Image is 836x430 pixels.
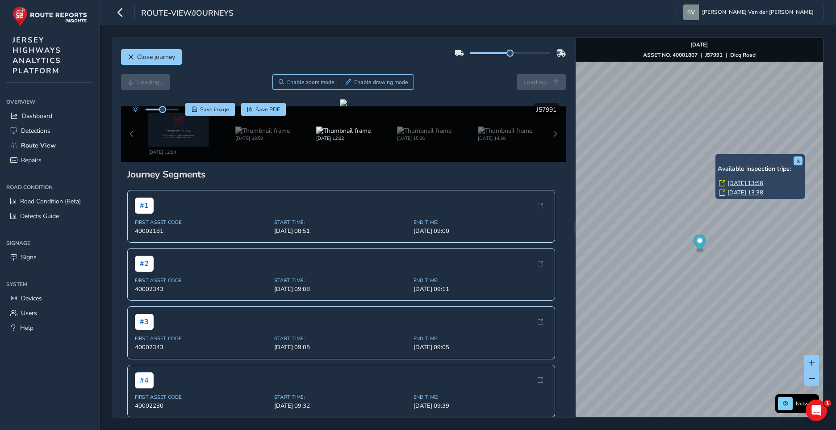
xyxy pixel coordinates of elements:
a: [DATE] 13:38 [727,189,763,197]
button: Zoom [272,74,340,90]
span: [DATE] 09:05 [414,343,548,351]
span: End Time: [414,277,548,284]
span: # 2 [135,256,154,272]
span: 40002343 [135,285,269,293]
span: Enable drawing mode [354,79,408,86]
span: [DATE] 09:05 [274,343,408,351]
div: System [6,278,93,291]
span: End Time: [414,394,548,400]
strong: J57991 [705,51,723,59]
strong: Dicq Road [730,51,756,59]
a: Dashboard [6,109,93,123]
a: Road Condition (Beta) [6,194,93,209]
span: First Asset Code: [135,394,269,400]
span: Close journey [137,53,175,61]
a: Route View [6,138,93,153]
span: Dashboard [22,112,52,120]
span: [DATE] 09:00 [414,227,548,235]
span: First Asset Code: [135,277,269,284]
img: Thumbnail frame [478,126,532,135]
span: [DATE] 08:51 [274,227,408,235]
div: [DATE] 14:39 [478,135,532,142]
span: Network [796,400,816,407]
span: Users [21,309,37,317]
button: [PERSON_NAME] Van der [PERSON_NAME] [683,4,817,20]
img: diamond-layout [683,4,699,20]
span: Save image [200,106,229,113]
span: # 1 [135,198,154,214]
span: Start Time: [274,219,408,226]
span: route-view/journeys [141,8,234,20]
span: Signs [21,253,37,261]
div: [DATE] 12:04 [148,149,215,156]
div: Road Condition [6,181,93,194]
span: [DATE] 09:11 [414,285,548,293]
a: Signs [6,250,93,265]
span: Save PDF [255,106,280,113]
span: Start Time: [274,335,408,342]
img: Thumbnail frame [397,126,451,135]
button: Draw [340,74,414,90]
span: End Time: [414,219,548,226]
span: End Time: [414,335,548,342]
a: Help [6,320,93,335]
div: Map marker [694,235,706,253]
img: Thumbnail frame [316,126,371,135]
span: [DATE] 09:39 [414,402,548,410]
span: Repairs [21,156,42,164]
button: Save [185,103,235,116]
div: [DATE] 15:26 [397,135,451,142]
span: Start Time: [274,277,408,284]
div: | | [643,51,756,59]
div: [DATE] 08:59 [235,135,290,142]
a: Detections [6,123,93,138]
span: First Asset Code: [135,219,269,226]
div: Journey Segments [127,168,560,181]
span: [DATE] 09:08 [274,285,408,293]
button: x [794,156,803,165]
a: Devices [6,291,93,306]
h6: Available inspection trips: [718,165,803,173]
div: Signage [6,236,93,250]
span: JERSEY HIGHWAYS ANALYTICS PLATFORM [13,35,61,76]
span: Detections [21,126,50,135]
div: [DATE] 12:02 [316,135,371,142]
a: Users [6,306,93,320]
span: # 3 [135,314,154,330]
span: Start Time: [274,394,408,400]
img: Thumbnail frame [148,113,209,147]
span: 1 [824,400,831,407]
iframe: Intercom live chat [806,400,827,421]
button: Close journey [121,49,182,65]
div: Overview [6,95,93,109]
span: # 4 [135,372,154,388]
span: First Asset Code: [135,335,269,342]
strong: [DATE] [690,41,708,48]
span: Enable zoom mode [287,79,334,86]
a: Defects Guide [6,209,93,223]
strong: ASSET NO. 40001807 [643,51,698,59]
img: rr logo [13,6,87,26]
span: Defects Guide [20,212,59,220]
span: 40002343 [135,343,269,351]
a: [DATE] 13:56 [727,179,763,187]
span: Help [20,324,33,332]
a: Repairs [6,153,93,168]
span: [DATE] 09:32 [274,402,408,410]
span: Devices [21,294,42,303]
span: Route View [21,141,56,150]
span: [PERSON_NAME] Van der [PERSON_NAME] [702,4,814,20]
img: Thumbnail frame [235,126,290,135]
span: Road Condition (Beta) [20,197,81,206]
span: 40002181 [135,227,269,235]
span: 40002230 [135,402,269,410]
span: J57991 [536,105,556,114]
button: PDF [241,103,286,116]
